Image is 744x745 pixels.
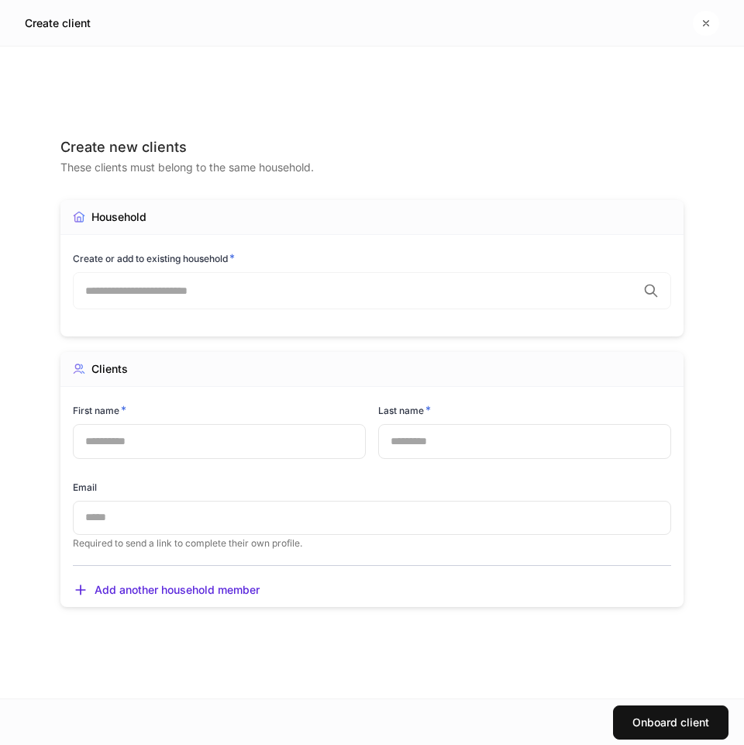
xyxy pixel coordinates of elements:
h6: Email [73,480,97,495]
h6: Create or add to existing household [73,250,235,266]
div: Create new clients [60,138,684,157]
div: Clients [91,361,128,377]
div: These clients must belong to the same household. [60,157,684,175]
h5: Create client [25,16,91,31]
button: Add another household member [73,582,260,598]
h6: First name [73,402,126,418]
h6: Last name [378,402,431,418]
button: Onboard client [613,705,728,740]
div: Onboard client [632,717,709,728]
p: Required to send a link to complete their own profile. [73,537,671,550]
div: Household [91,209,146,225]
